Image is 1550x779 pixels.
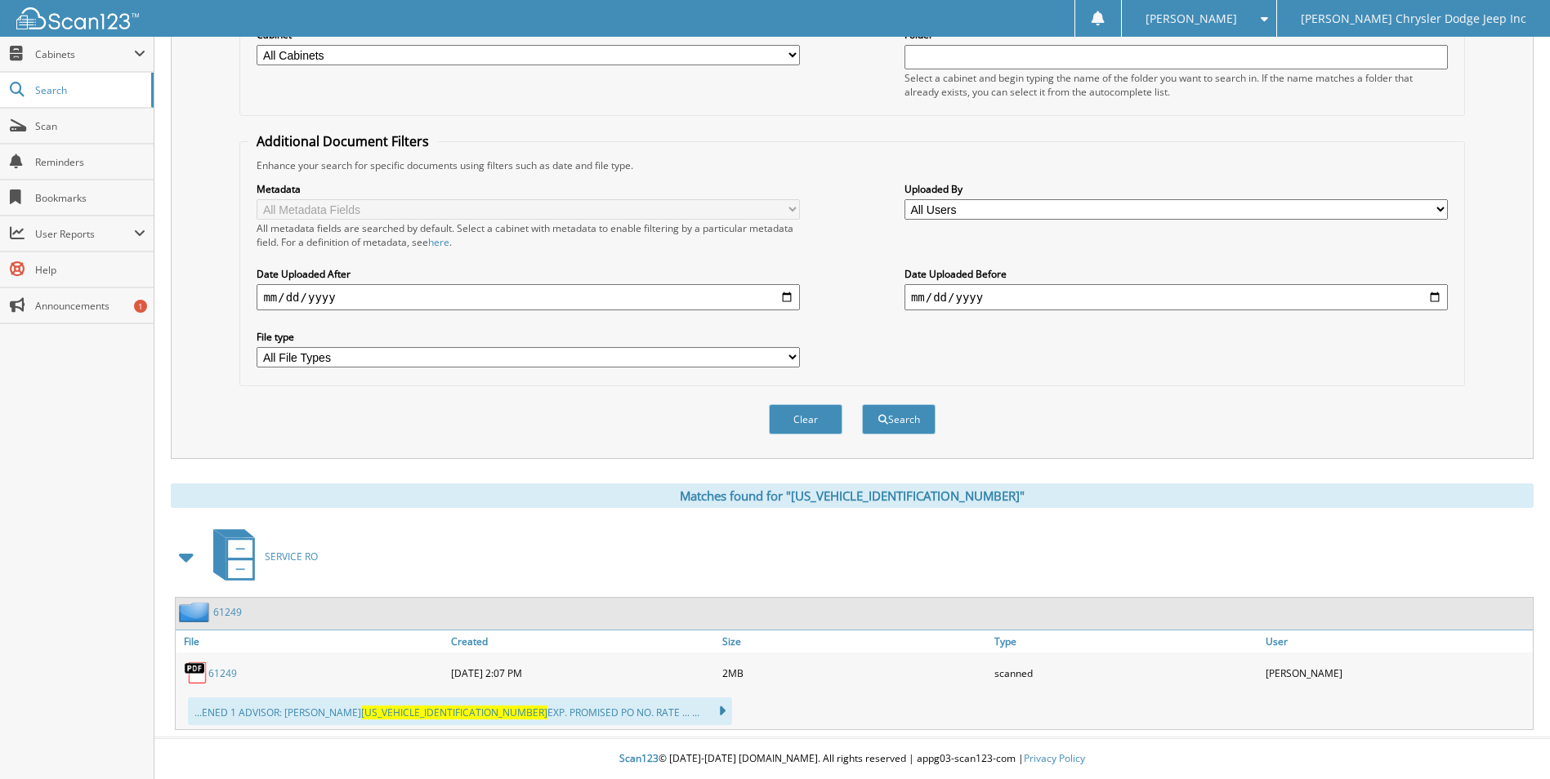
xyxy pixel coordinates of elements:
div: ...ENED 1 ADVISOR: [PERSON_NAME] EXP. PROMISED PO NO. RATE ... ... [188,697,732,725]
label: Date Uploaded After [257,267,800,281]
a: User [1262,630,1533,652]
img: PDF.png [184,661,208,685]
span: Cabinets [35,47,134,61]
img: folder2.png [179,602,213,622]
div: 2MB [718,657,989,689]
label: File type [257,330,800,344]
a: File [176,630,447,652]
label: Date Uploaded Before [905,267,1448,281]
input: start [257,284,800,310]
a: Size [718,630,989,652]
span: [PERSON_NAME] [1146,14,1237,24]
div: scanned [990,657,1262,689]
span: User Reports [35,227,134,241]
span: SERVICE RO [265,550,318,563]
label: Metadata [257,182,800,196]
span: Bookmarks [35,191,145,205]
span: [PERSON_NAME] Chrysler Dodge Jeep Inc [1301,14,1526,24]
span: Scan123 [619,751,659,765]
div: 1 [134,300,147,313]
a: here [428,235,449,249]
span: [US_VEHICLE_IDENTIFICATION_NUMBER] [361,706,547,719]
button: Search [862,404,936,434]
div: [DATE] 2:07 PM [447,657,718,689]
span: Scan [35,119,145,133]
span: Search [35,83,143,97]
div: Enhance your search for specific documents using filters such as date and file type. [248,158,1455,172]
div: Matches found for "[US_VEHICLE_IDENTIFICATION_NUMBER]" [171,483,1534,508]
div: All metadata fields are searched by default. Select a cabinet with metadata to enable filtering b... [257,221,800,249]
legend: Additional Document Filters [248,132,437,150]
div: [PERSON_NAME] [1262,657,1533,689]
div: Select a cabinet and begin typing the name of the folder you want to search in. If the name match... [905,71,1448,99]
a: Privacy Policy [1024,751,1085,765]
a: Type [990,630,1262,652]
a: Created [447,630,718,652]
div: © [DATE]-[DATE] [DOMAIN_NAME]. All rights reserved | appg03-scan123-com | [154,739,1550,779]
span: Reminders [35,155,145,169]
img: scan123-logo-white.svg [16,7,139,29]
input: end [905,284,1448,310]
label: Uploaded By [905,182,1448,196]
span: Announcements [35,299,145,313]
a: 61249 [208,666,237,680]
a: 61249 [213,605,242,619]
span: Help [35,263,145,277]
button: Clear [769,404,842,434]
a: SERVICE RO [203,524,318,589]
